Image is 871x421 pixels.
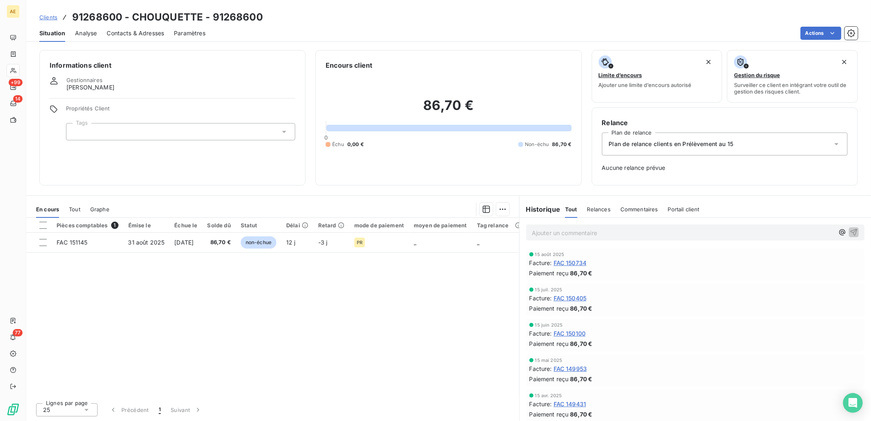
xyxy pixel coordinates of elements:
span: Portail client [668,206,700,213]
button: Précédent [104,401,154,419]
span: 1 [159,406,161,414]
span: FAC 150100 [554,329,586,338]
span: FAC 149431 [554,400,586,408]
span: Clients [39,14,57,21]
div: Open Intercom Messenger [843,393,863,413]
button: Suivant [166,401,207,419]
div: Délai [286,222,308,229]
span: FAC 150734 [554,259,587,267]
span: Facture : [529,329,552,338]
div: AE [7,5,20,18]
span: 86,70 € [570,339,593,348]
span: 86,70 € [570,375,593,383]
h3: 91268600 - CHOUQUETTE - 91268600 [72,10,263,25]
span: 77 [13,329,23,336]
span: Paiement reçu [529,304,569,313]
span: Facture : [529,400,552,408]
div: mode de paiement [354,222,404,229]
span: Tout [565,206,577,213]
div: Pièces comptables [57,222,119,229]
span: Paiement reçu [529,339,569,348]
span: Paiement reçu [529,375,569,383]
span: Graphe [90,206,109,213]
span: FAC 151145 [57,239,88,246]
h6: Relance [602,118,848,128]
span: Plan de relance clients en Prélèvement au 15 [609,140,734,148]
span: PR [357,240,363,245]
h6: Encours client [326,60,372,70]
span: 86,70 € [570,304,593,313]
span: 86,70 € [570,269,593,277]
button: Actions [800,27,841,40]
span: Aucune relance prévue [602,164,848,172]
span: +99 [9,79,23,86]
span: 25 [43,406,50,414]
span: 14 [13,95,23,103]
div: Émise le [128,222,165,229]
span: _ [414,239,416,246]
span: Gestionnaires [66,77,103,83]
span: Situation [39,29,65,37]
span: -3 j [318,239,328,246]
span: FAC 149953 [554,364,587,373]
button: Gestion du risqueSurveiller ce client en intégrant votre outil de gestion des risques client. [727,50,858,103]
div: Statut [241,222,276,229]
span: 86,70 € [552,141,572,148]
span: 86,70 € [207,238,231,247]
span: Commentaires [620,206,658,213]
span: Échu [332,141,344,148]
span: 15 juin 2025 [535,323,563,327]
div: Tag relance [477,222,519,229]
span: 31 août 2025 [128,239,165,246]
button: Limite d’encoursAjouter une limite d’encours autorisé [592,50,723,103]
h6: Informations client [50,60,295,70]
span: _ [477,239,479,246]
span: 15 mai 2025 [535,358,563,363]
span: 86,70 € [570,410,593,419]
span: 15 juil. 2025 [535,287,563,292]
span: non-échue [241,236,276,249]
span: Surveiller ce client en intégrant votre outil de gestion des risques client. [734,82,851,95]
span: Paiement reçu [529,410,569,419]
div: Échue le [174,222,197,229]
span: 15 août 2025 [535,252,565,257]
span: Paiement reçu [529,269,569,277]
span: [PERSON_NAME] [66,83,114,92]
h6: Historique [520,204,561,214]
span: En cours [36,206,59,213]
span: Tout [69,206,80,213]
span: 0,00 € [347,141,364,148]
input: Ajouter une valeur [73,128,80,135]
span: Gestion du risque [734,72,780,78]
span: Limite d’encours [599,72,642,78]
span: [DATE] [174,239,194,246]
span: Facture : [529,259,552,267]
span: Contacts & Adresses [107,29,164,37]
span: Ajouter une limite d’encours autorisé [599,82,692,88]
button: 1 [154,401,166,419]
span: Analyse [75,29,97,37]
span: Facture : [529,364,552,373]
div: Retard [318,222,344,229]
span: 0 [324,134,328,141]
span: 15 avr. 2025 [535,393,562,398]
div: moyen de paiement [414,222,467,229]
span: 1 [111,222,119,229]
span: Non-échu [525,141,549,148]
span: Facture : [529,294,552,302]
span: Paramètres [174,29,205,37]
a: Clients [39,13,57,21]
span: Propriétés Client [66,105,295,117]
span: 12 j [286,239,296,246]
h2: 86,70 € [326,97,571,122]
img: Logo LeanPay [7,403,20,416]
div: Solde dû [207,222,231,229]
span: FAC 150405 [554,294,587,302]
span: Relances [587,206,611,213]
